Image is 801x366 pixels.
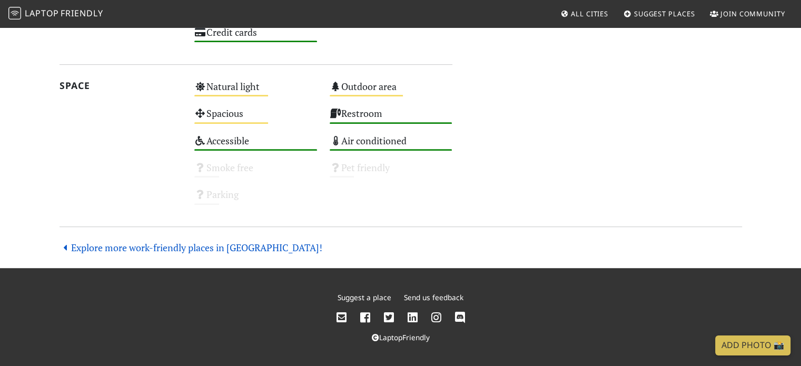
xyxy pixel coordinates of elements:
a: All Cities [556,4,612,23]
div: Accessible [188,132,323,159]
span: All Cities [571,9,608,18]
a: Send us feedback [404,292,463,302]
span: Suggest Places [634,9,695,18]
img: LaptopFriendly [8,7,21,19]
h2: Space [60,80,182,91]
a: LaptopFriendly [372,332,430,342]
div: Air conditioned [323,132,459,159]
a: Suggest a place [338,292,391,302]
div: Parking [188,186,323,213]
div: Natural light [188,78,323,105]
a: Suggest Places [619,4,699,23]
span: Laptop [25,7,59,19]
div: Smoke free [188,159,323,186]
div: Restroom [323,105,459,132]
div: Outdoor area [323,78,459,105]
a: Explore more work-friendly places in [GEOGRAPHIC_DATA]! [60,241,323,254]
div: Spacious [188,105,323,132]
div: Pet friendly [323,159,459,186]
a: LaptopFriendly LaptopFriendly [8,5,103,23]
div: Credit cards [188,24,323,51]
span: Friendly [61,7,103,19]
span: Join Community [720,9,785,18]
a: Join Community [706,4,789,23]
